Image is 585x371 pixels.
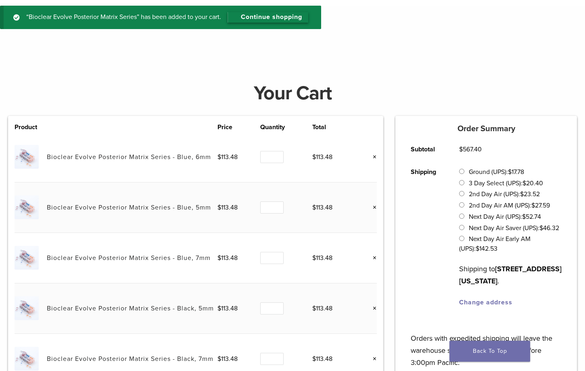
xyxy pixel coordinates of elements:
[531,201,535,210] span: $
[217,355,221,363] span: $
[366,152,377,162] a: Remove this item
[47,203,211,212] a: Bioclear Evolve Posterior Matrix Series - Blue, 5mm
[312,355,332,363] bdi: 113.48
[469,213,541,221] label: Next Day Air (UPS):
[217,153,238,161] bdi: 113.48
[217,304,238,312] bdi: 113.48
[312,254,332,262] bdi: 113.48
[228,12,308,23] a: Continue shopping
[312,203,332,212] bdi: 113.48
[522,213,526,221] span: $
[47,254,211,262] a: Bioclear Evolve Posterior Matrix Series - Blue, 7mm
[217,153,221,161] span: $
[459,145,482,153] bdi: 567.40
[217,355,238,363] bdi: 113.48
[449,341,530,362] a: Back To Top
[366,354,377,364] a: Remove this item
[217,304,221,312] span: $
[522,213,541,221] bdi: 52.74
[508,168,512,176] span: $
[469,224,559,232] label: Next Day Air Saver (UPS):
[366,253,377,263] a: Remove this item
[401,138,450,161] th: Subtotal
[508,168,524,176] bdi: 17.78
[531,201,550,210] bdi: 27.59
[15,296,38,320] img: Bioclear Evolve Posterior Matrix Series - Black, 5mm
[15,195,38,219] img: Bioclear Evolve Posterior Matrix Series - Blue, 5mm
[15,246,38,270] img: Bioclear Evolve Posterior Matrix Series - Blue, 7mm
[459,263,562,287] p: Shipping to .
[522,179,543,187] bdi: 20.40
[312,153,332,161] bdi: 113.48
[312,254,316,262] span: $
[217,203,221,212] span: $
[366,202,377,213] a: Remove this item
[15,145,38,169] img: Bioclear Evolve Posterior Matrix Series - Blue, 6mm
[522,179,526,187] span: $
[469,190,540,198] label: 2nd Day Air (UPS):
[520,190,540,198] bdi: 23.52
[47,304,214,312] a: Bioclear Evolve Posterior Matrix Series - Black, 5mm
[366,303,377,314] a: Remove this item
[312,122,355,132] th: Total
[15,122,47,132] th: Product
[312,153,316,161] span: $
[395,124,577,134] h5: Order Summary
[476,245,497,253] bdi: 142.53
[411,320,562,369] p: Orders with expedited shipping will leave the warehouse same day if completed before 3:00pm Pacific.
[47,153,211,161] a: Bioclear Evolve Posterior Matrix Series - Blue, 6mm
[312,355,316,363] span: $
[312,304,332,312] bdi: 113.48
[459,264,562,285] strong: [STREET_ADDRESS][US_STATE]
[260,122,312,132] th: Quantity
[459,145,463,153] span: $
[217,254,221,262] span: $
[539,224,559,232] bdi: 46.32
[312,304,316,312] span: $
[469,168,524,176] label: Ground (UPS):
[469,179,543,187] label: 3 Day Select (UPS):
[217,122,260,132] th: Price
[312,203,316,212] span: $
[47,355,213,363] a: Bioclear Evolve Posterior Matrix Series - Black, 7mm
[520,190,524,198] span: $
[469,201,550,210] label: 2nd Day Air AM (UPS):
[539,224,543,232] span: $
[476,245,479,253] span: $
[401,161,450,314] th: Shipping
[15,347,38,371] img: Bioclear Evolve Posterior Matrix Series - Black, 7mm
[2,84,583,103] h1: Your Cart
[459,298,512,306] a: Change address
[217,254,238,262] bdi: 113.48
[217,203,238,212] bdi: 113.48
[459,235,531,253] label: Next Day Air Early AM (UPS):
